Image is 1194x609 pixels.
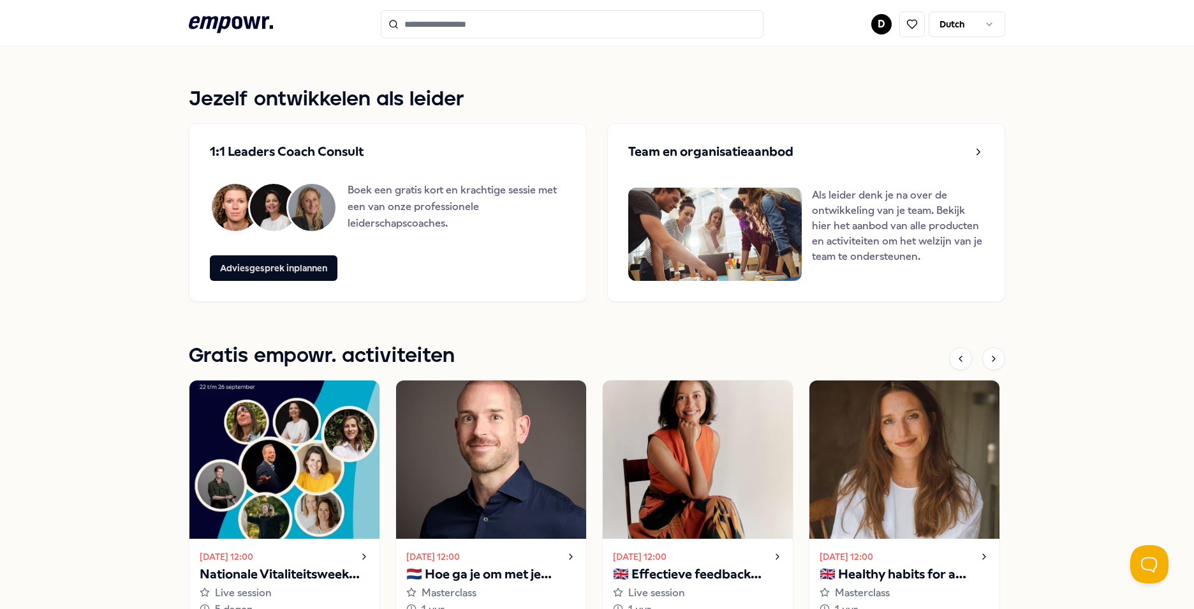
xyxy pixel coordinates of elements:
[406,550,460,564] time: [DATE] 12:00
[212,184,259,231] img: Avatar
[809,380,999,539] img: activity image
[406,564,576,585] p: 🇳🇱 Hoe ga je om met je innerlijke criticus?
[189,340,455,372] h1: Gratis empowr. activiteiten
[200,585,369,601] div: Live session
[406,585,576,601] div: Masterclass
[1130,545,1168,583] iframe: Help Scout Beacon - Open
[348,182,566,231] p: Boek een gratis kort en krachtige sessie met een van onze professionele leiderschapscoaches.
[820,550,873,564] time: [DATE] 12:00
[613,550,667,564] time: [DATE] 12:00
[812,188,984,281] p: Als leider denk je na over de ontwikkeling van je team. Bekijk hier het aanbod van alle producten...
[820,564,989,585] p: 🇬🇧 Healthy habits for a stress-free start to the year
[628,188,802,281] img: Team image
[200,564,369,585] p: Nationale Vitaliteitsweek 2025
[820,585,989,601] div: Masterclass
[381,10,763,38] input: Search for products, categories or subcategories
[871,14,892,34] button: D
[288,184,335,231] img: Avatar
[200,550,253,564] time: [DATE] 12:00
[189,380,380,539] img: activity image
[613,564,783,585] p: 🇬🇧 Effectieve feedback geven en ontvangen
[628,144,793,160] p: Team en organisatieaanbod
[613,585,783,601] div: Live session
[189,84,1005,116] h1: Jezelf ontwikkelen als leider
[210,144,364,160] p: 1:1 Leaders Coach Consult
[250,184,297,231] img: Avatar
[396,380,586,539] img: activity image
[603,380,793,539] img: activity image
[607,123,1005,302] a: Team en organisatieaanbodTeam imageAls leider denk je na over de ontwikkeling van je team. Bekijk...
[210,255,337,281] button: Adviesgesprek inplannen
